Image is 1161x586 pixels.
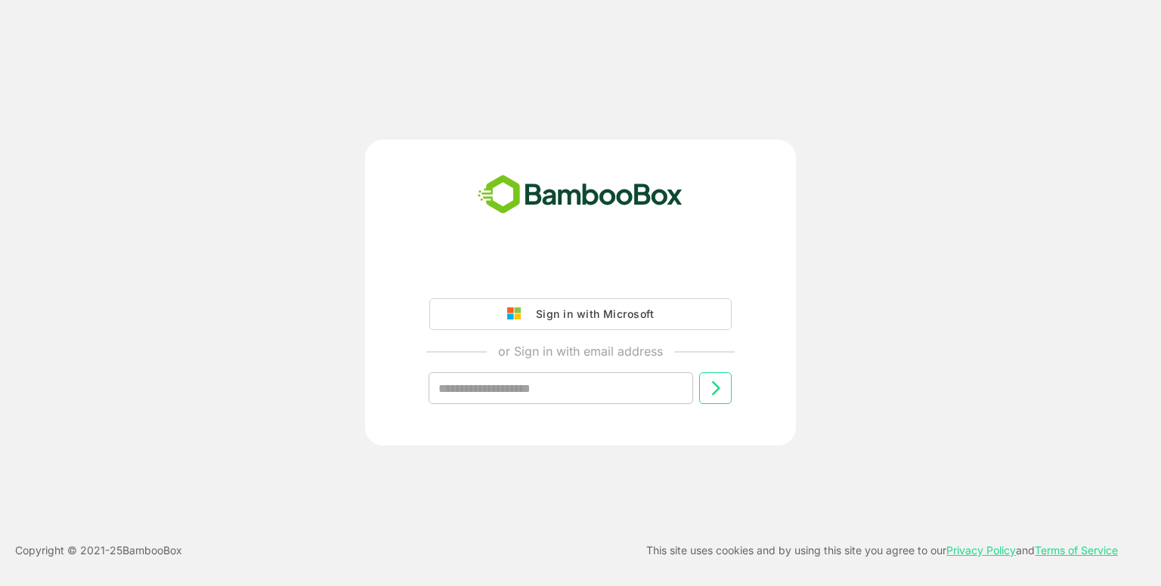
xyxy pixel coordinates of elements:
[15,541,182,560] p: Copyright © 2021- 25 BambooBox
[946,544,1016,557] a: Privacy Policy
[498,342,663,360] p: or Sign in with email address
[469,170,691,220] img: bamboobox
[1035,544,1118,557] a: Terms of Service
[528,304,654,324] div: Sign in with Microsoft
[507,307,528,321] img: google
[646,541,1118,560] p: This site uses cookies and by using this site you agree to our and
[429,298,732,330] button: Sign in with Microsoft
